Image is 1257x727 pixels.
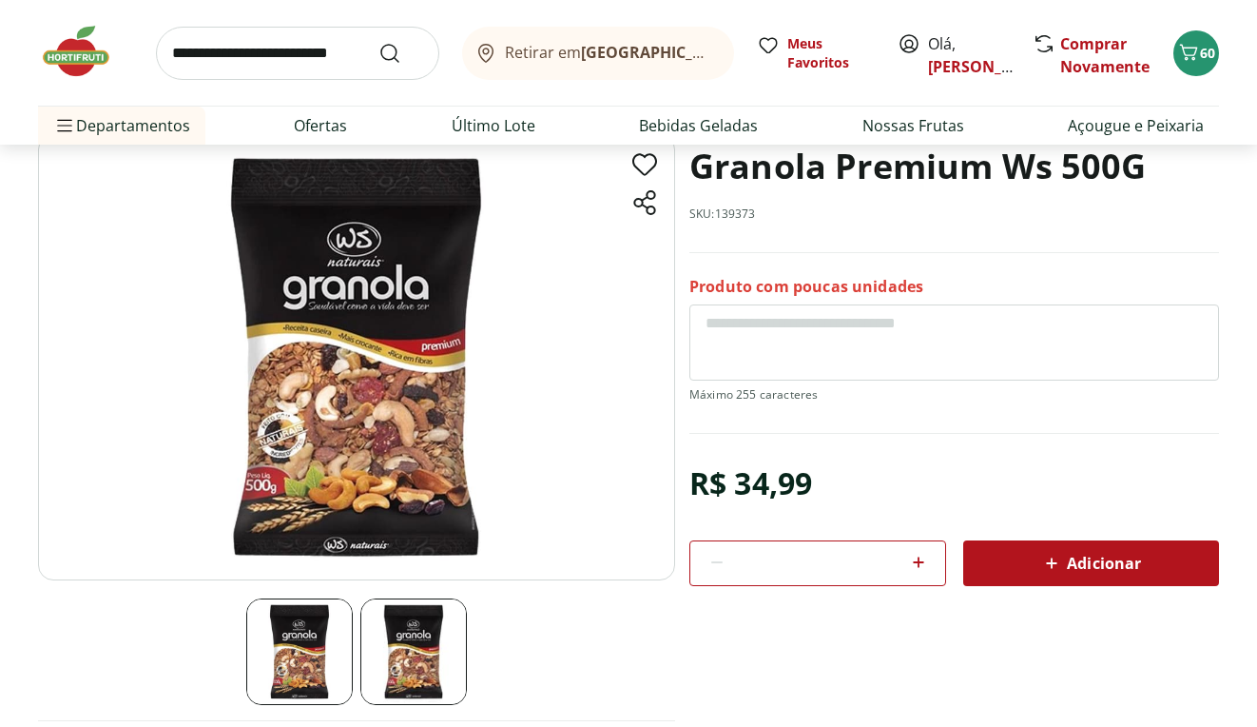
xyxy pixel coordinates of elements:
button: Submit Search [378,42,424,65]
span: Adicionar [1040,552,1141,575]
span: Olá, [928,32,1013,78]
a: Nossas Frutas [862,114,964,137]
button: Menu [53,103,76,148]
img: Principal [246,599,353,705]
p: SKU: 139373 [689,206,756,222]
button: Adicionar [963,540,1219,586]
a: Meus Favoritos [757,34,875,72]
p: Produto com poucas unidades [689,276,923,297]
button: Retirar em[GEOGRAPHIC_DATA]/[GEOGRAPHIC_DATA] [462,27,734,80]
a: Ofertas [294,114,347,137]
h1: Granola Premium Ws 500G [689,134,1147,199]
b: [GEOGRAPHIC_DATA]/[GEOGRAPHIC_DATA] [581,42,901,63]
span: Retirar em [505,44,715,61]
a: Comprar Novamente [1060,33,1150,77]
a: Bebidas Geladas [639,114,758,137]
a: [PERSON_NAME] [928,56,1052,77]
button: Carrinho [1173,30,1219,76]
span: Departamentos [53,103,190,148]
img: Principal [38,134,675,580]
span: Meus Favoritos [787,34,875,72]
input: search [156,27,439,80]
span: 60 [1200,44,1215,62]
img: Hortifruti [38,23,133,80]
div: R$ 34,99 [689,457,812,510]
img: Principal [360,599,467,705]
a: Último Lote [452,114,535,137]
a: Açougue e Peixaria [1068,114,1204,137]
